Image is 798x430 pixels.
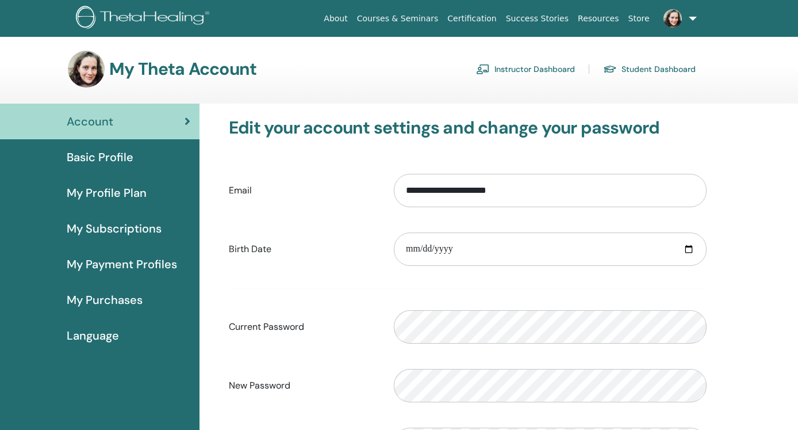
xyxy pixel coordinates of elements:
span: My Payment Profiles [67,256,177,273]
a: About [319,8,352,29]
img: graduation-cap.svg [603,64,617,74]
img: chalkboard-teacher.svg [476,64,490,74]
img: default.jpg [663,9,682,28]
h3: My Theta Account [109,59,256,79]
h3: Edit your account settings and change your password [229,117,707,138]
a: Resources [573,8,624,29]
label: Current Password [220,316,385,338]
span: Language [67,327,119,344]
span: Basic Profile [67,149,133,166]
label: Birth Date [220,238,385,260]
a: Courses & Seminars [352,8,443,29]
a: Success Stories [501,8,573,29]
a: Certification [443,8,501,29]
img: logo.png [76,6,213,32]
span: My Profile Plan [67,184,147,201]
span: My Subscriptions [67,220,162,237]
label: Email [220,180,385,201]
span: Account [67,113,113,130]
img: default.jpg [68,51,105,87]
a: Instructor Dashboard [476,60,575,78]
a: Store [624,8,654,29]
a: Student Dashboard [603,60,696,78]
label: New Password [220,375,385,397]
span: My Purchases [67,291,143,309]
